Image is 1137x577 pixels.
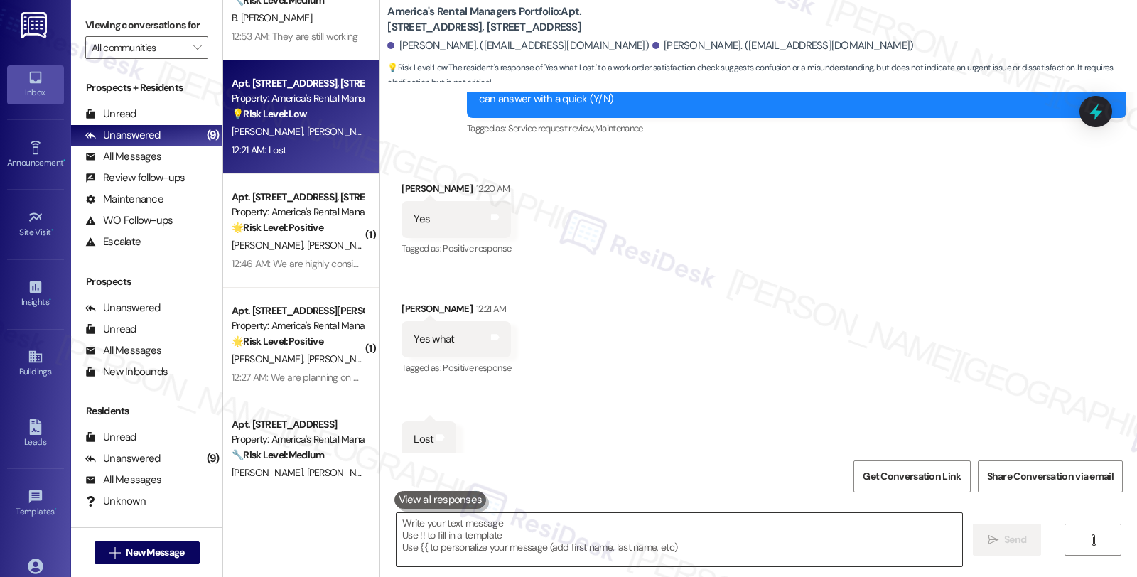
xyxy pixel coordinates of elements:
i:  [1088,534,1099,546]
div: Maintenance [85,192,163,207]
div: Unread [85,322,136,337]
button: New Message [95,541,200,564]
div: Property: America's Rental Managers Portfolio [232,432,363,447]
div: Apt. [STREET_ADDRESS][PERSON_NAME][PERSON_NAME] [232,303,363,318]
label: Viewing conversations for [85,14,208,36]
span: : The resident's response of 'Yes what Lost.' to a work order satisfaction check suggests confusi... [387,60,1137,91]
span: Positive response [443,362,511,374]
div: [PERSON_NAME]. ([EMAIL_ADDRESS][DOMAIN_NAME]) [652,38,914,53]
a: Insights • [7,275,64,313]
div: Tagged as: [402,238,511,259]
span: • [55,505,57,514]
div: (9) [203,448,223,470]
div: Unread [85,107,136,122]
span: [PERSON_NAME] [307,125,378,138]
i:  [109,547,120,559]
i:  [193,42,201,53]
img: ResiDesk Logo [21,12,50,38]
span: Get Conversation Link [863,469,961,484]
div: Apt. [STREET_ADDRESS], [STREET_ADDRESS] [232,76,363,91]
div: Hi [PERSON_NAME] and [PERSON_NAME]! I'm checking in on your latest work order. Was everything com... [479,77,1104,107]
div: 12:21 AM: Lost [232,144,286,156]
span: Service request review , [508,122,595,134]
span: Positive response [443,242,511,254]
a: Buildings [7,345,64,383]
span: B. [PERSON_NAME] [232,11,312,24]
div: All Messages [85,149,161,164]
span: [PERSON_NAME] [232,239,307,252]
div: 12:53 AM: They are still working [232,30,358,43]
div: Property: America's Rental Managers Portfolio [232,91,363,106]
span: [PERSON_NAME] [232,352,307,365]
span: • [49,295,51,305]
div: 12:46 AM: We are highly considering it [232,257,386,270]
span: Share Conversation via email [987,469,1114,484]
button: Get Conversation Link [853,460,970,492]
div: All Messages [85,343,161,358]
span: [PERSON_NAME] [232,466,307,479]
div: Lost [414,432,433,447]
span: New Message [126,545,184,560]
div: Unanswered [85,451,161,466]
strong: 💡 Risk Level: Low [387,62,447,73]
strong: 🌟 Risk Level: Positive [232,335,323,347]
div: Apt. [STREET_ADDRESS] [232,417,363,432]
strong: 🔧 Risk Level: Medium [232,448,324,461]
span: • [63,156,65,166]
div: Unread [85,430,136,445]
input: All communities [92,36,185,59]
div: Yes what [414,332,454,347]
div: Unknown [85,494,146,509]
div: [PERSON_NAME]. ([EMAIL_ADDRESS][DOMAIN_NAME]) [387,38,649,53]
a: Inbox [7,65,64,104]
div: Residents [71,404,222,419]
div: Yes [414,212,430,227]
span: Maintenance [595,122,643,134]
button: Send [973,524,1042,556]
a: Templates • [7,485,64,523]
div: All Messages [85,473,161,487]
div: (9) [203,124,223,146]
div: Property: America's Rental Managers Portfolio [232,318,363,333]
div: Property: America's Rental Managers Portfolio [232,205,363,220]
a: Leads [7,415,64,453]
div: Prospects [71,274,222,289]
b: America's Rental Managers Portfolio: Apt. [STREET_ADDRESS], [STREET_ADDRESS] [387,4,672,35]
span: [PERSON_NAME] [232,125,307,138]
div: Prospects + Residents [71,80,222,95]
div: 12:21 AM [473,301,507,316]
span: • [51,225,53,235]
div: Tagged as: [402,357,511,378]
span: Send [1004,532,1026,547]
div: Escalate [85,234,141,249]
span: [PERSON_NAME] [307,352,378,365]
div: Unanswered [85,128,161,143]
div: [PERSON_NAME] [402,181,511,201]
a: Site Visit • [7,205,64,244]
div: New Inbounds [85,365,168,379]
div: 12:20 AM [473,181,510,196]
div: [PERSON_NAME] [402,301,511,321]
strong: 🌟 Risk Level: Positive [232,221,323,234]
div: 12:27 AM: We are planning on staying at this time [232,371,431,384]
div: Review follow-ups [85,171,185,185]
strong: 💡 Risk Level: Low [232,107,307,120]
button: Share Conversation via email [978,460,1123,492]
span: [PERSON_NAME] [307,466,378,479]
span: [PERSON_NAME] [307,239,378,252]
div: Unanswered [85,301,161,316]
div: Apt. [STREET_ADDRESS], [STREET_ADDRESS] [232,190,363,205]
div: WO Follow-ups [85,213,173,228]
i:  [988,534,998,546]
div: Tagged as: [467,118,1126,139]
